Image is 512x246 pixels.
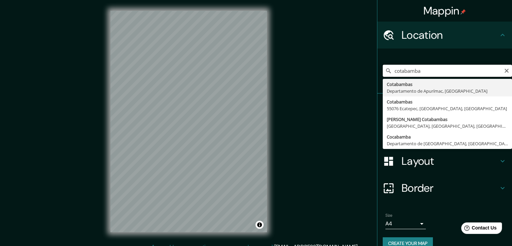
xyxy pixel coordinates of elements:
div: Pins [377,94,512,121]
div: Departamento de [GEOGRAPHIC_DATA], [GEOGRAPHIC_DATA] [387,140,508,147]
div: Cotabambas [387,81,508,88]
div: Departamento de Apurímac, [GEOGRAPHIC_DATA] [387,88,508,94]
h4: Layout [402,154,499,168]
canvas: Map [110,11,267,232]
div: [GEOGRAPHIC_DATA], [GEOGRAPHIC_DATA], [GEOGRAPHIC_DATA] [387,123,508,129]
div: Style [377,121,512,148]
img: pin-icon.png [460,9,466,14]
button: Toggle attribution [255,221,264,229]
div: [PERSON_NAME] Cotabambas [387,116,508,123]
iframe: Help widget launcher [452,220,505,239]
input: Pick your city or area [383,65,512,77]
div: Border [377,175,512,202]
button: Clear [504,67,509,73]
label: Size [385,213,392,218]
h4: Border [402,181,499,195]
div: A4 [385,218,426,229]
div: Layout [377,148,512,175]
div: Location [377,22,512,49]
h4: Mappin [423,4,466,18]
div: Cotabambas [387,98,508,105]
h4: Location [402,28,499,42]
div: Cocabamba [387,133,508,140]
div: 55076 Ecatepec, [GEOGRAPHIC_DATA], [GEOGRAPHIC_DATA] [387,105,508,112]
